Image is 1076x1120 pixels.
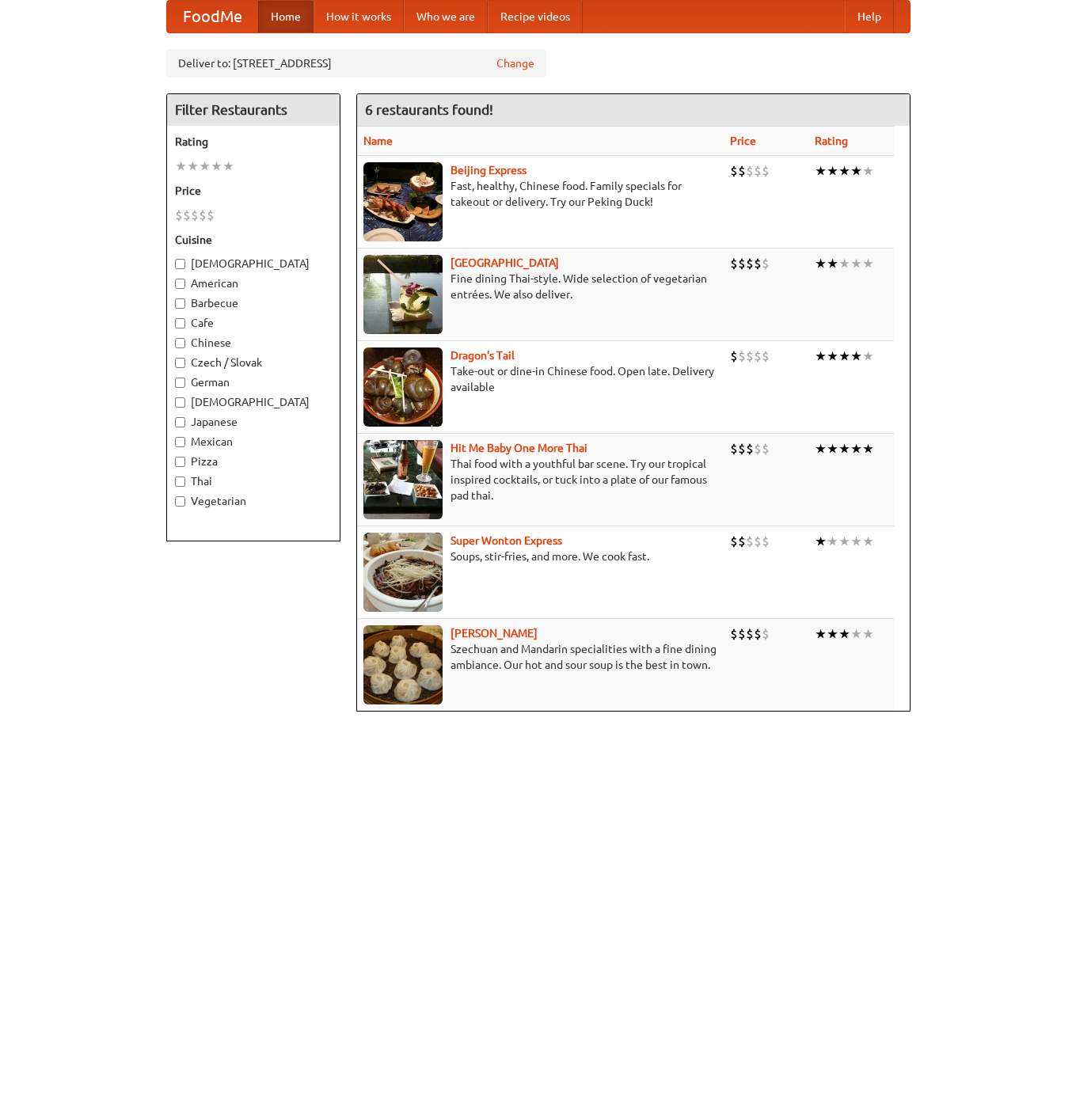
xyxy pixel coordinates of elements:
input: Chinese [175,338,185,348]
li: ★ [838,162,850,180]
li: $ [762,255,770,272]
img: satay.jpg [363,255,443,334]
li: ★ [850,625,862,643]
li: ★ [850,162,862,180]
a: [GEOGRAPHIC_DATA] [451,256,559,269]
li: $ [762,347,770,365]
li: ★ [222,158,234,175]
input: Cafe [175,318,185,328]
li: ★ [862,255,874,272]
li: $ [738,162,746,180]
label: American [175,275,332,291]
li: $ [183,207,191,224]
li: ★ [211,158,222,175]
li: $ [738,533,746,550]
img: dragon.jpg [363,347,443,427]
li: $ [746,440,754,457]
a: Help [845,1,894,32]
li: ★ [827,440,838,457]
p: Thai food with a youthful bar scene. Try our tropical inspired cocktails, or tuck into a plate of... [363,456,718,503]
li: ★ [827,162,838,180]
input: Barbecue [175,298,185,309]
li: ★ [850,533,862,550]
li: ★ [862,162,874,180]
a: Who we are [404,1,488,32]
li: ★ [838,625,850,643]
h5: Rating [175,134,332,150]
li: $ [746,347,754,365]
li: ★ [827,533,838,550]
h5: Cuisine [175,232,332,248]
input: Czech / Slovak [175,358,185,368]
li: $ [738,625,746,643]
li: ★ [815,162,827,180]
li: $ [730,162,738,180]
input: American [175,279,185,289]
li: ★ [862,347,874,365]
a: Hit Me Baby One More Thai [451,442,587,454]
label: Czech / Slovak [175,355,332,370]
li: $ [738,440,746,457]
label: Chinese [175,335,332,351]
label: Cafe [175,315,332,331]
img: babythai.jpg [363,440,443,519]
p: Szechuan and Mandarin specialities with a fine dining ambiance. Our hot and sour soup is the best... [363,641,718,673]
li: ★ [175,158,187,175]
input: [DEMOGRAPHIC_DATA] [175,259,185,269]
b: Beijing Express [451,164,527,177]
li: $ [754,347,762,365]
label: German [175,374,332,390]
a: Change [496,55,534,71]
li: ★ [838,440,850,457]
li: ★ [838,347,850,365]
a: Home [258,1,314,32]
label: Barbecue [175,295,332,311]
li: ★ [827,625,838,643]
input: Pizza [175,457,185,467]
li: $ [191,207,199,224]
label: Vegetarian [175,493,332,509]
a: Dragon's Tail [451,349,515,362]
li: ★ [850,255,862,272]
li: $ [199,207,207,224]
li: ★ [815,347,827,365]
a: Super Wonton Express [451,534,562,547]
li: ★ [862,533,874,550]
a: [PERSON_NAME] [451,627,538,640]
label: Japanese [175,414,332,430]
li: $ [754,255,762,272]
li: $ [754,162,762,180]
li: ★ [862,440,874,457]
input: German [175,378,185,388]
li: $ [762,533,770,550]
li: $ [762,440,770,457]
li: $ [746,255,754,272]
li: $ [738,255,746,272]
li: $ [762,162,770,180]
label: Pizza [175,454,332,469]
li: ★ [838,533,850,550]
li: ★ [850,347,862,365]
li: $ [746,625,754,643]
ng-pluralize: 6 restaurants found! [365,102,493,117]
li: $ [746,162,754,180]
label: [DEMOGRAPHIC_DATA] [175,256,332,271]
li: $ [730,625,738,643]
a: Name [363,135,393,147]
li: ★ [815,255,827,272]
li: ★ [815,440,827,457]
li: ★ [827,347,838,365]
li: ★ [815,625,827,643]
li: $ [207,207,215,224]
li: ★ [838,255,850,272]
p: Fine dining Thai-style. Wide selection of vegetarian entrées. We also deliver. [363,271,718,302]
li: $ [730,440,738,457]
li: $ [730,347,738,365]
input: [DEMOGRAPHIC_DATA] [175,397,185,408]
li: $ [754,440,762,457]
a: How it works [314,1,404,32]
